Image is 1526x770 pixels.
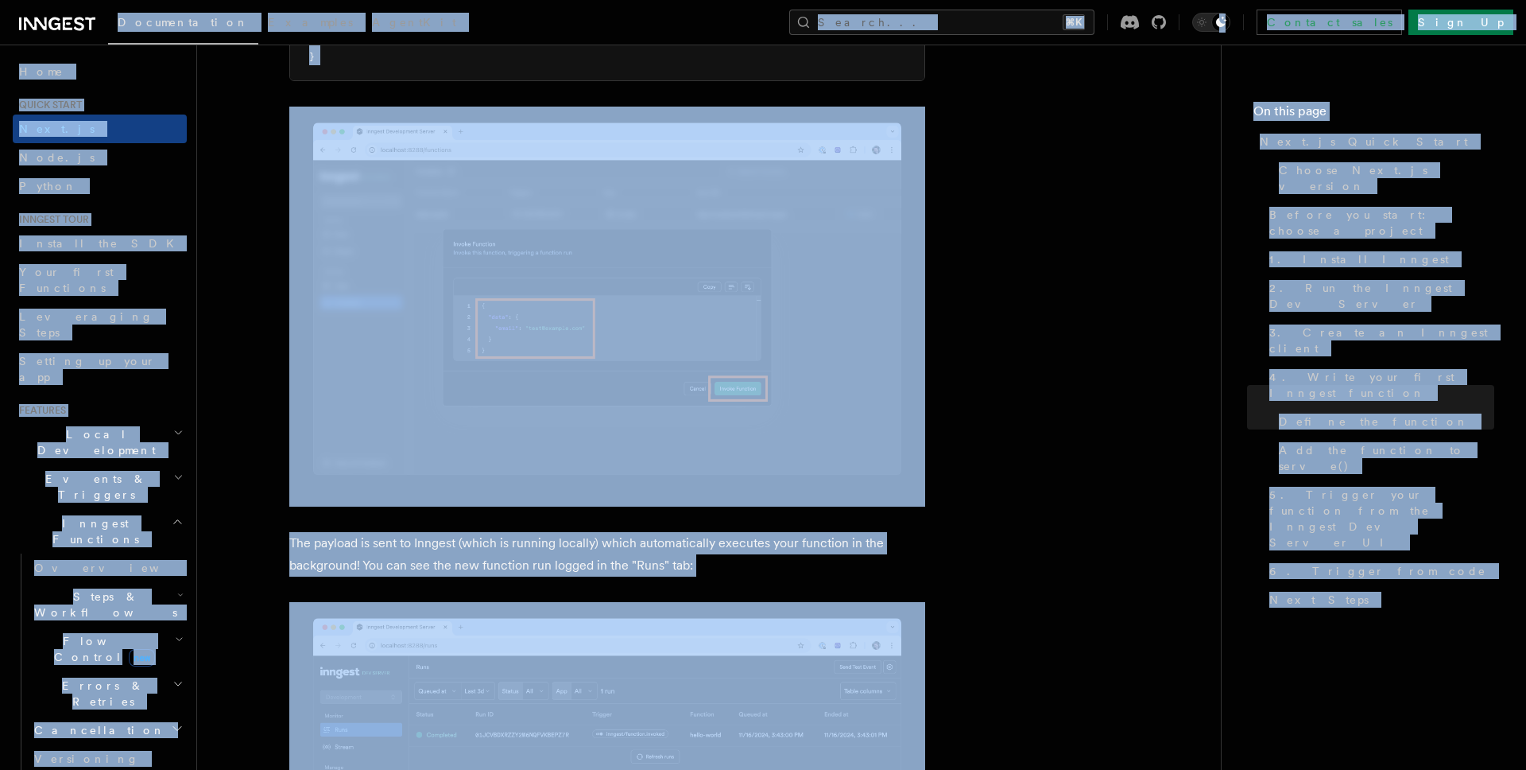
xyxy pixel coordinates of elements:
span: Leveraging Steps [19,310,153,339]
span: Home [19,64,64,80]
span: AgentKit [372,16,456,29]
a: 6. Trigger from code [1263,557,1494,585]
button: Inngest Functions [13,509,187,554]
span: Next.js Quick Start [1260,134,1468,150]
a: Before you start: choose a project [1263,200,1494,245]
a: 5. Trigger your function from the Inngest Dev Server UI [1263,480,1494,557]
span: Errors & Retries [28,678,172,710]
span: Setting up your app [19,355,156,383]
span: Local Development [13,426,173,458]
span: Inngest Functions [13,515,172,547]
span: 5. Trigger your function from the Inngest Dev Server UI [1269,487,1494,550]
span: 4. Write your first Inngest function [1269,369,1494,401]
span: Next Steps [1269,592,1369,608]
a: Node.js [13,143,187,172]
span: 6. Trigger from code [1269,563,1486,579]
span: Inngest tour [13,213,89,226]
span: Define the function [1279,414,1469,430]
a: Setting up your app [13,347,187,391]
span: new [129,649,155,667]
h4: On this page [1253,102,1494,127]
a: Leveraging Steps [13,302,187,347]
a: Next.js [13,115,187,143]
button: Toggle dark mode [1192,13,1230,32]
button: Events & Triggers [13,465,187,509]
span: Cancellation [28,722,165,738]
a: 3. Create an Inngest client [1263,318,1494,363]
span: Quick start [13,99,82,111]
button: Search...⌘K [789,10,1094,35]
button: Errors & Retries [28,671,187,716]
span: Python [19,180,77,192]
kbd: ⌘K [1063,14,1085,30]
a: Choose Next.js version [1272,156,1494,200]
a: Documentation [108,5,258,45]
span: Add the function to serve() [1279,442,1494,474]
span: 2. Run the Inngest Dev Server [1269,280,1494,312]
a: AgentKit [362,5,466,43]
span: Choose Next.js version [1279,162,1494,194]
span: Your first Functions [19,266,114,294]
a: Next.js Quick Start [1253,127,1494,156]
button: Local Development [13,420,187,465]
span: Node.js [19,151,95,164]
span: Versioning [34,752,139,765]
span: Features [13,404,66,417]
button: Flow Controlnew [28,627,187,671]
span: Flow Control [28,633,175,665]
a: 2. Run the Inngest Dev Server [1263,274,1494,318]
a: Sign Up [1408,10,1513,35]
a: Python [13,172,187,200]
p: The payload is sent to Inngest (which is running locally) which automatically executes your funct... [289,532,925,577]
span: Events & Triggers [13,471,173,503]
a: Your first Functions [13,258,187,302]
a: Contact sales [1257,10,1402,35]
button: Cancellation [28,716,187,745]
span: Overview [34,562,198,574]
span: 3. Create an Inngest client [1269,325,1494,356]
span: Before you start: choose a project [1269,207,1494,239]
a: Overview [28,554,187,582]
span: 1. Install Inngest [1269,251,1449,267]
button: Steps & Workflows [28,582,187,627]
a: Next Steps [1263,585,1494,614]
img: Inngest Dev Server web interface's invoke modal with payload editor and invoke submit button high... [289,107,925,507]
a: Install the SDK [13,229,187,258]
span: Steps & Workflows [28,589,177,620]
a: Define the function [1272,407,1494,436]
a: 1. Install Inngest [1263,245,1494,274]
span: Next.js [19,122,95,135]
a: Examples [258,5,362,43]
span: Install the SDK [19,237,184,250]
span: Documentation [118,16,249,29]
a: Home [13,57,187,86]
span: Examples [268,16,353,29]
a: Add the function to serve() [1272,436,1494,480]
a: 4. Write your first Inngest function [1263,363,1494,407]
span: } [309,51,315,62]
